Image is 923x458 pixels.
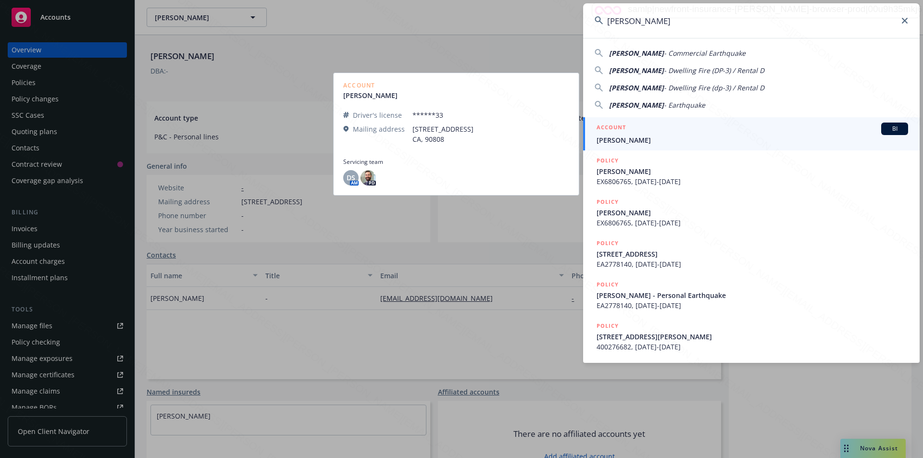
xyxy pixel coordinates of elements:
[597,166,908,176] span: [PERSON_NAME]
[597,332,908,342] span: [STREET_ADDRESS][PERSON_NAME]
[583,316,920,357] a: POLICY[STREET_ADDRESS][PERSON_NAME]400276682, [DATE]-[DATE]
[885,124,904,133] span: BI
[597,156,619,165] h5: POLICY
[609,49,664,58] span: [PERSON_NAME]
[664,83,764,92] span: - Dwelling Fire (dp-3) / Rental D
[583,274,920,316] a: POLICY[PERSON_NAME] - Personal EarthquakeEA2778140, [DATE]-[DATE]
[583,117,920,150] a: ACCOUNTBI[PERSON_NAME]
[597,249,908,259] span: [STREET_ADDRESS]
[609,66,664,75] span: [PERSON_NAME]
[609,100,664,110] span: [PERSON_NAME]
[583,3,920,38] input: Search...
[609,83,664,92] span: [PERSON_NAME]
[664,66,764,75] span: - Dwelling Fire (DP-3) / Rental D
[597,176,908,186] span: EX6806765, [DATE]-[DATE]
[597,321,619,331] h5: POLICY
[597,280,619,289] h5: POLICY
[664,100,705,110] span: - Earthquake
[597,208,908,218] span: [PERSON_NAME]
[597,238,619,248] h5: POLICY
[597,290,908,300] span: [PERSON_NAME] - Personal Earthquake
[583,233,920,274] a: POLICY[STREET_ADDRESS]EA2778140, [DATE]-[DATE]
[597,300,908,310] span: EA2778140, [DATE]-[DATE]
[597,342,908,352] span: 400276682, [DATE]-[DATE]
[583,192,920,233] a: POLICY[PERSON_NAME]EX6806765, [DATE]-[DATE]
[597,218,908,228] span: EX6806765, [DATE]-[DATE]
[597,259,908,269] span: EA2778140, [DATE]-[DATE]
[664,49,746,58] span: - Commercial Earthquake
[583,150,920,192] a: POLICY[PERSON_NAME]EX6806765, [DATE]-[DATE]
[597,135,908,145] span: [PERSON_NAME]
[597,197,619,207] h5: POLICY
[597,123,626,134] h5: ACCOUNT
